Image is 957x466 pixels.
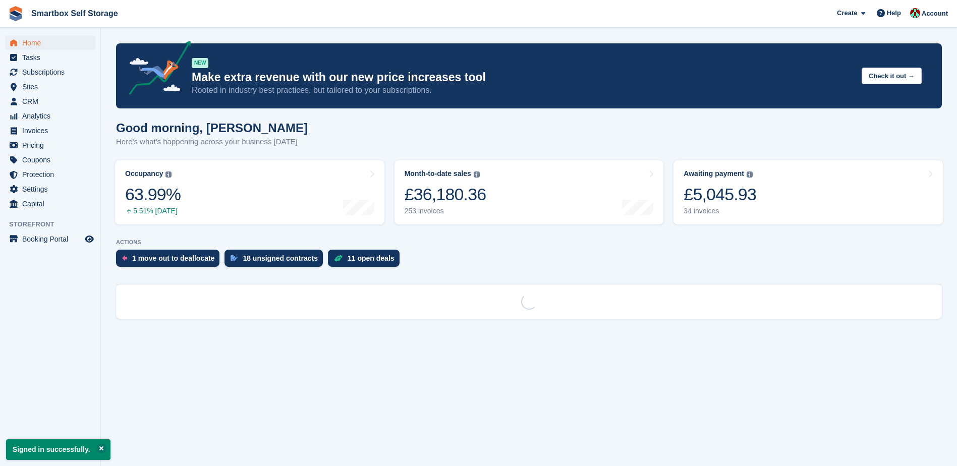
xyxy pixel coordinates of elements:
[22,36,83,50] span: Home
[116,239,942,246] p: ACTIONS
[192,70,854,85] p: Make extra revenue with our new price increases tool
[22,232,83,246] span: Booking Portal
[474,171,480,178] img: icon-info-grey-7440780725fd019a000dd9b08b2336e03edf1995a4989e88bcd33f0948082b44.svg
[9,219,100,229] span: Storefront
[684,169,744,178] div: Awaiting payment
[116,250,224,272] a: 1 move out to deallocate
[22,167,83,182] span: Protection
[673,160,943,224] a: Awaiting payment £5,045.93 34 invoices
[5,109,95,123] a: menu
[684,184,756,205] div: £5,045.93
[121,41,191,98] img: price-adjustments-announcement-icon-8257ccfd72463d97f412b2fc003d46551f7dbcb40ab6d574587a9cd5c0d94...
[887,8,901,18] span: Help
[22,50,83,65] span: Tasks
[328,250,405,272] a: 11 open deals
[224,250,328,272] a: 18 unsigned contracts
[684,207,756,215] div: 34 invoices
[5,36,95,50] a: menu
[395,160,664,224] a: Month-to-date sales £36,180.36 253 invoices
[115,160,384,224] a: Occupancy 63.99% 5.51% [DATE]
[5,153,95,167] a: menu
[405,207,486,215] div: 253 invoices
[5,80,95,94] a: menu
[122,255,127,261] img: move_outs_to_deallocate_icon-f764333ba52eb49d3ac5e1228854f67142a1ed5810a6f6cc68b1a99e826820c5.svg
[8,6,23,21] img: stora-icon-8386f47178a22dfd0bd8f6a31ec36ba5ce8667c1dd55bd0f319d3a0aa187defe.svg
[22,65,83,79] span: Subscriptions
[6,439,110,460] p: Signed in successfully.
[243,254,318,262] div: 18 unsigned contracts
[5,124,95,138] a: menu
[116,136,308,148] p: Here's what's happening across your business [DATE]
[837,8,857,18] span: Create
[22,197,83,211] span: Capital
[922,9,948,19] span: Account
[125,207,181,215] div: 5.51% [DATE]
[116,121,308,135] h1: Good morning, [PERSON_NAME]
[27,5,122,22] a: Smartbox Self Storage
[348,254,395,262] div: 11 open deals
[910,8,920,18] img: Caren Ingold
[405,184,486,205] div: £36,180.36
[5,94,95,108] a: menu
[5,65,95,79] a: menu
[22,94,83,108] span: CRM
[83,233,95,245] a: Preview store
[5,167,95,182] a: menu
[22,80,83,94] span: Sites
[334,255,343,262] img: deal-1b604bf984904fb50ccaf53a9ad4b4a5d6e5aea283cecdc64d6e3604feb123c2.svg
[22,182,83,196] span: Settings
[5,50,95,65] a: menu
[5,197,95,211] a: menu
[192,85,854,96] p: Rooted in industry best practices, but tailored to your subscriptions.
[165,171,172,178] img: icon-info-grey-7440780725fd019a000dd9b08b2336e03edf1995a4989e88bcd33f0948082b44.svg
[5,138,95,152] a: menu
[22,138,83,152] span: Pricing
[192,58,208,68] div: NEW
[405,169,471,178] div: Month-to-date sales
[5,182,95,196] a: menu
[862,68,922,84] button: Check it out →
[22,153,83,167] span: Coupons
[22,109,83,123] span: Analytics
[747,171,753,178] img: icon-info-grey-7440780725fd019a000dd9b08b2336e03edf1995a4989e88bcd33f0948082b44.svg
[125,169,163,178] div: Occupancy
[132,254,214,262] div: 1 move out to deallocate
[5,232,95,246] a: menu
[125,184,181,205] div: 63.99%
[22,124,83,138] span: Invoices
[231,255,238,261] img: contract_signature_icon-13c848040528278c33f63329250d36e43548de30e8caae1d1a13099fd9432cc5.svg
